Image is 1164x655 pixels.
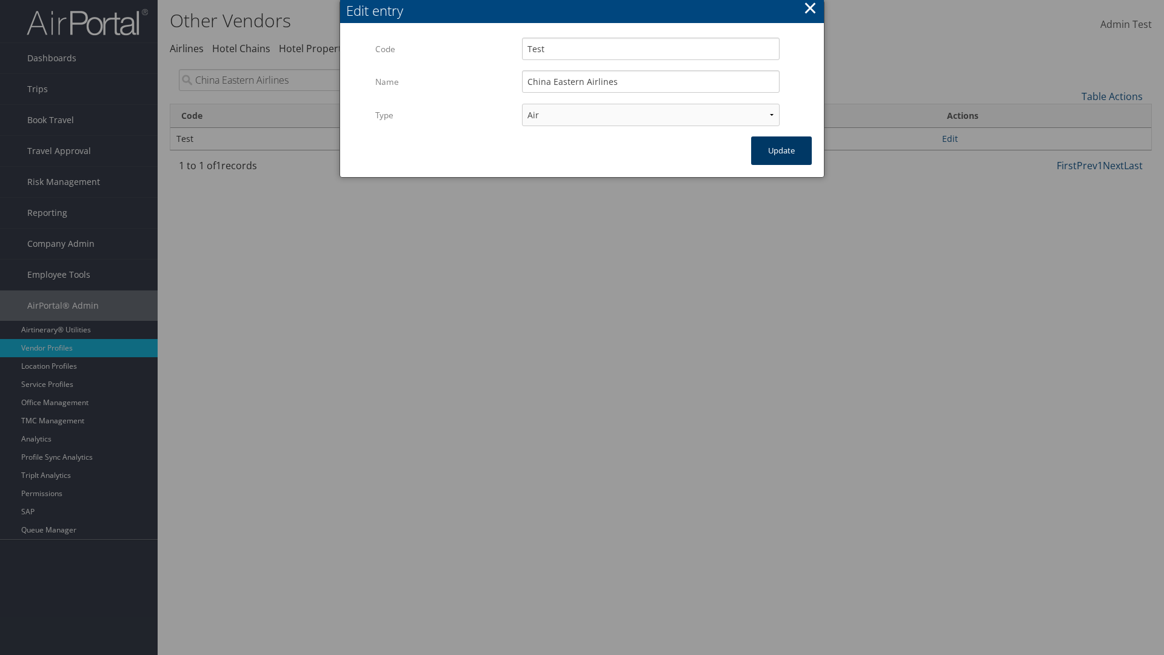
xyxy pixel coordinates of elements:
label: Type [375,104,513,127]
div: Edit entry [346,1,824,20]
label: Code [375,38,513,61]
label: Name [375,70,513,93]
button: Update [751,136,812,165]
